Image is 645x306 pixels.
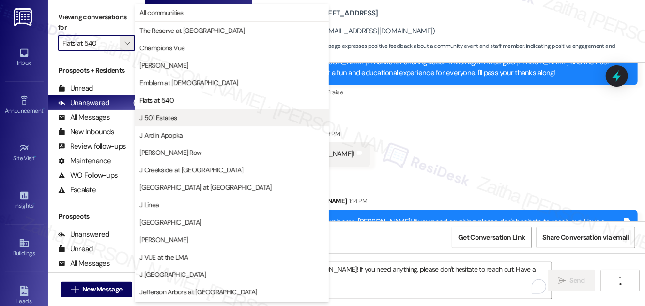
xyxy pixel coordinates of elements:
span: Flats at 540 [139,95,174,105]
div: Unread [58,83,93,93]
span: J [GEOGRAPHIC_DATA] [139,270,206,279]
span: • [35,153,36,160]
span: J 501 Estates [139,113,177,122]
button: Share Conversation via email [537,227,635,248]
button: Send [548,270,595,291]
span: : The message expresses positive feedback about a community event and staff member, indicating po... [257,41,645,62]
div: Tagged as: [299,85,638,99]
span: J Ardin Apopka [139,130,183,140]
div: All Messages [58,259,110,269]
span: [GEOGRAPHIC_DATA] at [GEOGRAPHIC_DATA] [139,183,271,192]
div: Prospects + Residents [48,65,145,76]
span: Praise [327,88,343,96]
div: Maintenance [58,156,111,166]
div: Escalate [58,185,96,195]
div: Unanswered [58,98,109,108]
span: Send [570,275,585,286]
div: New Inbounds [58,127,114,137]
a: Insights • [5,187,44,214]
div: Hi [PERSON_NAME]! Thanks for sharing about Trivia Night. I'm so glad [PERSON_NAME] and the host m... [307,57,622,78]
span: Share Conversation via email [543,232,629,243]
button: Get Conversation Link [452,227,531,248]
button: New Message [61,282,133,297]
span: Emblem at [DEMOGRAPHIC_DATA] [139,78,238,88]
i:  [71,286,78,293]
span: [PERSON_NAME] [139,61,188,70]
label: Viewing conversations for [58,10,135,35]
div: Unread [58,244,93,254]
span: Get Conversation Link [458,232,525,243]
span: [PERSON_NAME] Row [139,148,201,157]
div: You're welcome, [PERSON_NAME]! If you need anything, please don't hesitate to reach out. Have a w... [307,217,622,238]
a: Inbox [5,45,44,71]
div: Prospects [48,212,145,222]
div: [PERSON_NAME] [299,196,638,210]
a: Site Visit • [5,140,44,166]
div: WO Follow-ups [58,170,118,181]
span: • [43,106,45,113]
div: All Messages [58,112,110,122]
a: Buildings [5,235,44,261]
div: 1:14 PM [347,196,367,206]
div: Unanswered [58,229,109,240]
span: [GEOGRAPHIC_DATA] [139,217,201,227]
i:  [124,39,130,47]
span: New Message [82,284,122,294]
span: J Creekside at [GEOGRAPHIC_DATA] [139,165,243,175]
span: [PERSON_NAME] [139,235,188,245]
img: ResiDesk Logo [14,8,34,26]
div: (2) [131,95,145,110]
div: Review follow-ups [58,141,126,152]
span: Jefferson Arbors at [GEOGRAPHIC_DATA] [139,287,257,297]
i:  [616,277,624,285]
span: Champions Vue [139,43,184,53]
input: All communities [62,35,120,51]
div: [PERSON_NAME]. ([EMAIL_ADDRESS][DOMAIN_NAME]) [257,26,435,36]
span: J Linea [139,200,159,210]
textarea: To enrich screen reader interactions, please activate Accessibility in Grammarly extension settings [258,262,552,299]
i:  [558,277,566,285]
span: • [33,201,35,208]
span: All communities [139,8,184,17]
span: J VUE at the LMA [139,252,188,262]
span: The Reserve at [GEOGRAPHIC_DATA] [139,26,245,35]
